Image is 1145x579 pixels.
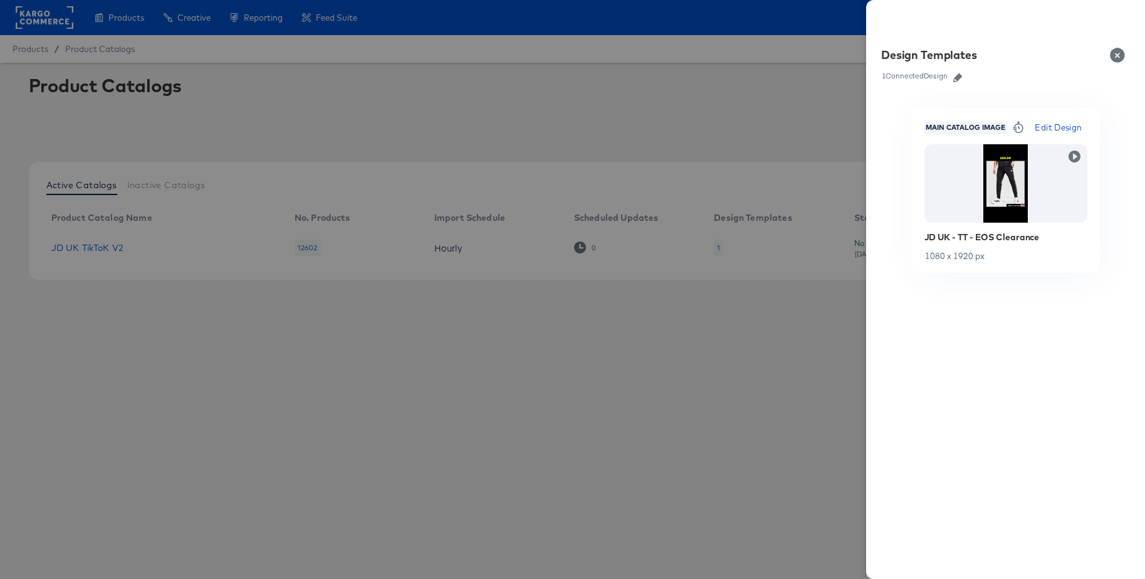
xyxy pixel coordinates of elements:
button: Close [1102,38,1137,73]
span: Edit Design [1035,120,1082,135]
button: Edit Design [1030,120,1087,135]
span: Main Catalog Image [924,123,1006,133]
div: Design Templates [881,48,977,63]
div: 1 Connected Design [881,72,948,80]
div: 1080 x 1920 px [924,252,1087,260]
div: JD UK - TT - EOS Clearance [924,232,1087,242]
